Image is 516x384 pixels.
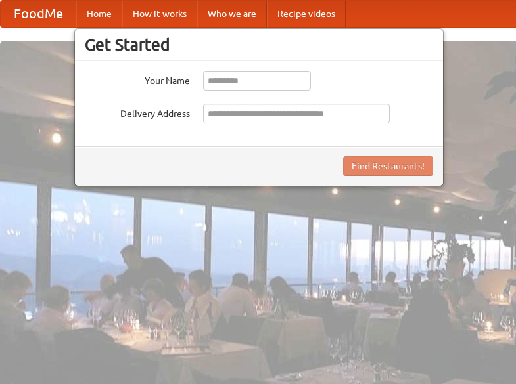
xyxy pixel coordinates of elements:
[85,35,433,54] h3: Get Started
[343,156,433,176] button: Find Restaurants!
[85,104,190,120] label: Delivery Address
[267,1,346,27] a: Recipe videos
[1,1,76,27] a: FoodMe
[76,1,122,27] a: Home
[122,1,197,27] a: How it works
[85,71,190,87] label: Your Name
[197,1,267,27] a: Who we are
